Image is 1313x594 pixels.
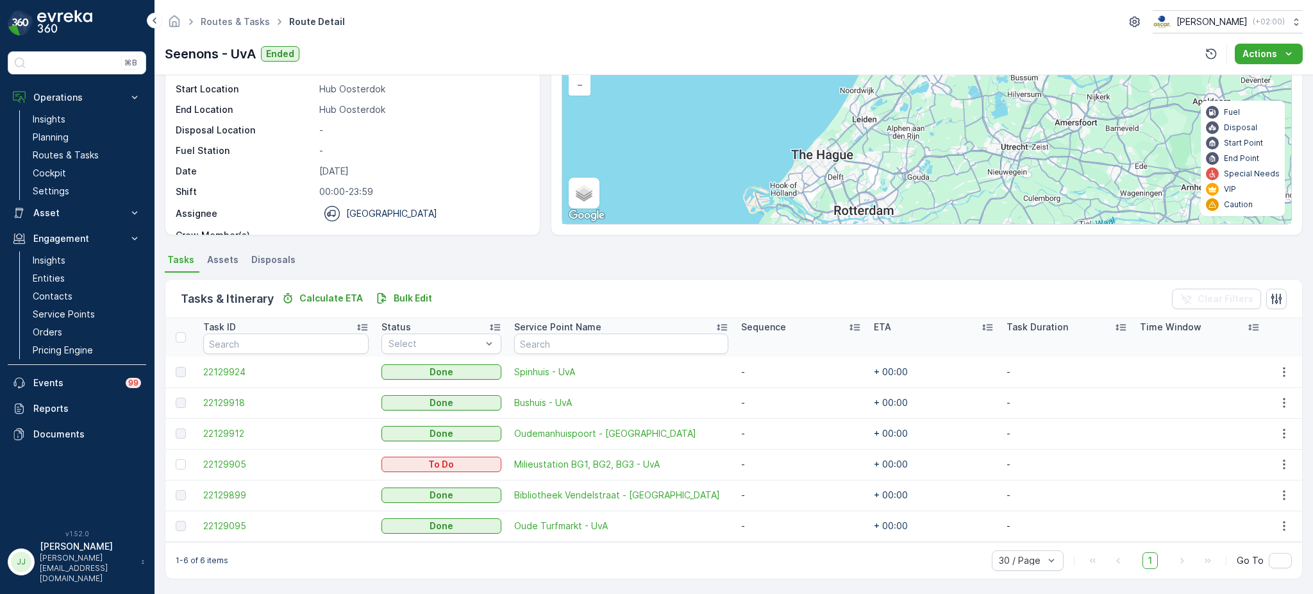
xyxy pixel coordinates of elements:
[181,290,274,308] p: Tasks & Itinerary
[33,377,118,389] p: Events
[514,321,601,334] p: Service Point Name
[8,396,146,421] a: Reports
[203,334,369,354] input: Search
[33,254,65,267] p: Insights
[867,387,1000,418] td: + 00:00
[735,480,867,511] td: -
[28,305,146,323] a: Service Points
[176,229,314,242] p: Crew Member(s)
[565,207,608,224] img: Google
[1224,184,1236,194] p: VIP
[1140,321,1201,334] p: Time Window
[176,490,186,500] div: Toggle Row Selected
[33,272,65,285] p: Entities
[33,131,69,144] p: Planning
[176,459,186,470] div: Toggle Row Selected
[514,396,728,409] span: Bushuis - UvA
[33,290,72,303] p: Contacts
[33,185,69,198] p: Settings
[203,427,369,440] span: 22129912
[1224,169,1280,179] p: Special Needs
[203,520,369,532] a: 22129095
[8,530,146,538] span: v 1.52.0
[165,44,256,64] p: Seenons - UvA
[1000,480,1133,511] td: -
[176,185,314,198] p: Shift
[1007,321,1068,334] p: Task Duration
[28,323,146,341] a: Orders
[346,207,437,220] p: [GEOGRAPHIC_DATA]
[319,229,527,242] p: -
[371,291,437,306] button: Bulk Edit
[1198,293,1253,305] p: Clear Filters
[251,253,296,266] span: Disposals
[128,378,138,388] p: 99
[8,540,146,584] button: JJ[PERSON_NAME][PERSON_NAME][EMAIL_ADDRESS][DOMAIN_NAME]
[735,418,867,449] td: -
[735,511,867,541] td: -
[33,113,65,126] p: Insights
[1253,17,1285,27] p: ( +02:00 )
[1000,449,1133,480] td: -
[176,124,314,137] p: Disposal Location
[1172,289,1261,309] button: Clear Filters
[735,387,867,418] td: -
[735,449,867,480] td: -
[8,10,33,36] img: logo
[203,489,369,502] a: 22129899
[319,124,527,137] p: -
[11,552,31,572] div: JJ
[203,366,369,378] a: 22129924
[867,449,1000,480] td: + 00:00
[28,182,146,200] a: Settings
[874,321,891,334] p: ETA
[203,321,236,334] p: Task ID
[176,144,314,157] p: Fuel Station
[319,83,527,96] p: Hub Oosterdok
[167,253,194,266] span: Tasks
[176,521,186,531] div: Toggle Row Selected
[381,364,501,380] button: Done
[33,207,121,219] p: Asset
[1224,107,1240,117] p: Fuel
[176,367,186,377] div: Toggle Row Selected
[207,253,238,266] span: Assets
[514,489,728,502] a: Bibliotheek Vendelstraat - UvA
[33,428,141,441] p: Documents
[381,321,411,334] p: Status
[28,164,146,182] a: Cockpit
[266,47,294,60] p: Ended
[514,366,728,378] a: Spinhuis - UvA
[33,232,121,245] p: Engagement
[381,426,501,441] button: Done
[394,292,432,305] p: Bulk Edit
[1000,387,1133,418] td: -
[261,46,299,62] button: Ended
[1176,15,1248,28] p: [PERSON_NAME]
[319,103,527,116] p: Hub Oosterdok
[867,418,1000,449] td: + 00:00
[40,553,135,584] p: [PERSON_NAME][EMAIL_ADDRESS][DOMAIN_NAME]
[1153,15,1171,29] img: basis-logo_rgb2x.png
[570,179,598,207] a: Layers
[514,427,728,440] span: Oudemanhuispoort - [GEOGRAPHIC_DATA]
[1000,418,1133,449] td: -
[514,458,728,471] a: Milieustation BG1, BG2, BG3 - UvA
[33,344,93,357] p: Pricing Engine
[381,518,501,534] button: Done
[514,427,728,440] a: Oudemanhuispoort - UvA
[867,357,1000,387] td: + 00:00
[203,458,369,471] a: 22129905
[201,16,270,27] a: Routes & Tasks
[176,207,217,220] p: Assignee
[319,165,527,178] p: [DATE]
[124,58,137,68] p: ⌘B
[167,19,181,30] a: Homepage
[577,79,583,90] span: −
[514,520,728,532] a: Oude Turfmarkt - UvA
[176,429,186,439] div: Toggle Row Selected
